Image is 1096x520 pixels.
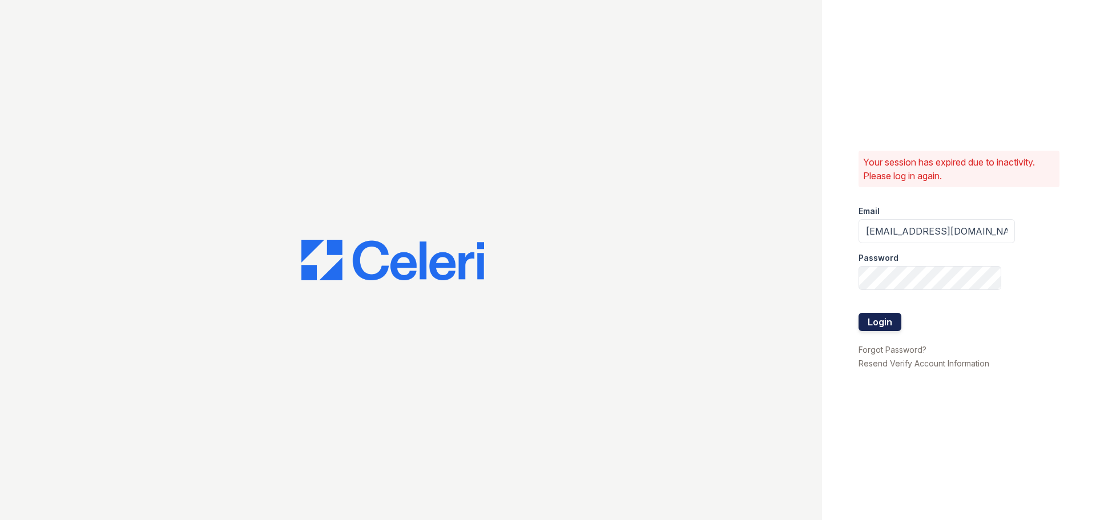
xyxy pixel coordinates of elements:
[859,205,880,217] label: Email
[859,358,989,368] a: Resend Verify Account Information
[863,155,1055,183] p: Your session has expired due to inactivity. Please log in again.
[859,313,901,331] button: Login
[859,345,926,354] a: Forgot Password?
[859,252,898,264] label: Password
[301,240,484,281] img: CE_Logo_Blue-a8612792a0a2168367f1c8372b55b34899dd931a85d93a1a3d3e32e68fde9ad4.png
